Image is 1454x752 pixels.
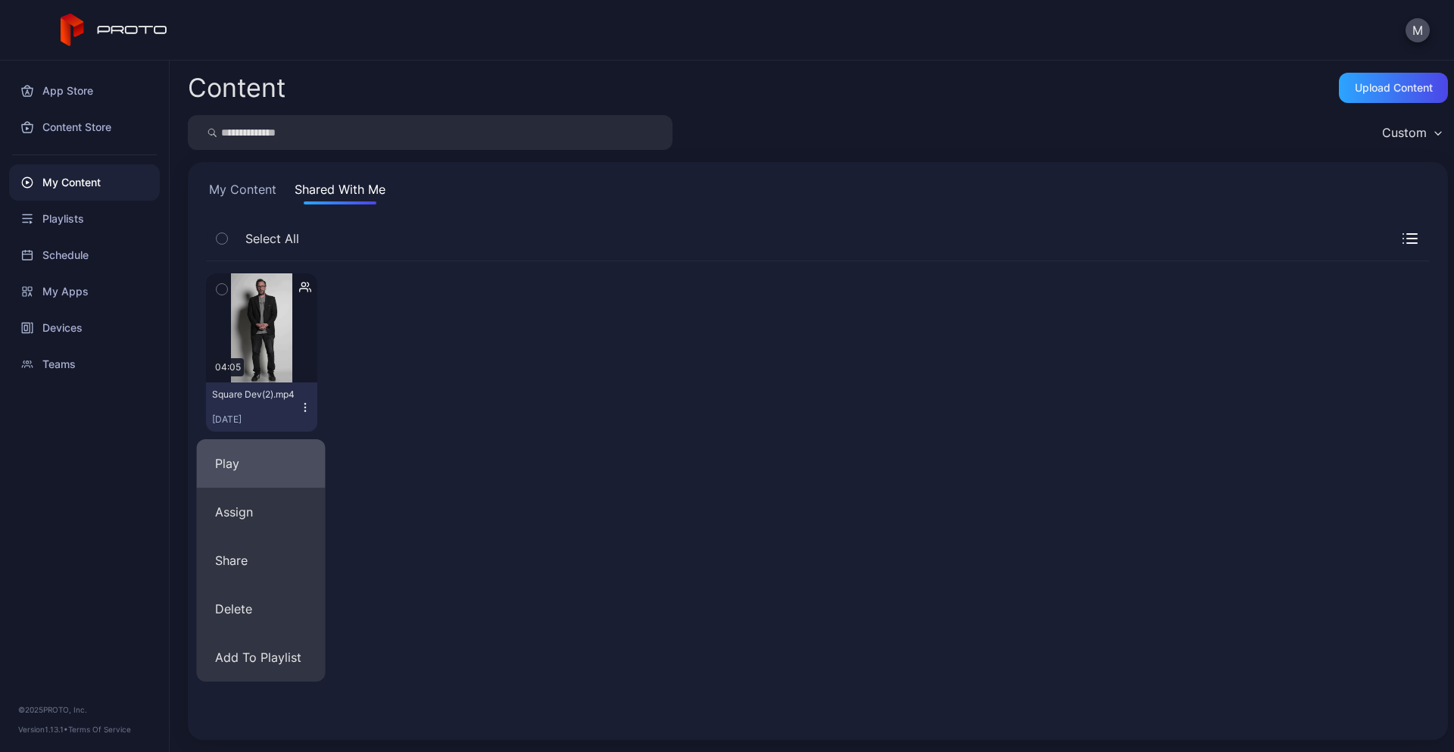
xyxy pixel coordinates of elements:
[197,439,326,488] button: Play
[245,229,299,248] span: Select All
[206,180,279,204] button: My Content
[9,73,160,109] a: App Store
[18,704,151,716] div: © 2025 PROTO, Inc.
[206,382,317,432] button: Square Dev(2).mp4[DATE]
[9,310,160,346] a: Devices
[1339,73,1448,103] button: Upload Content
[18,725,68,734] span: Version 1.13.1 •
[197,488,326,536] button: Assign
[212,388,295,401] div: Square Dev(2).mp4
[1355,82,1433,94] div: Upload Content
[9,201,160,237] a: Playlists
[212,413,299,426] div: [DATE]
[292,180,388,204] button: Shared With Me
[9,237,160,273] a: Schedule
[9,164,160,201] a: My Content
[1406,18,1430,42] button: M
[197,536,326,585] button: Share
[9,109,160,145] a: Content Store
[1382,125,1427,140] div: Custom
[197,585,326,633] button: Delete
[9,346,160,382] a: Teams
[1374,115,1448,150] button: Custom
[68,725,131,734] a: Terms Of Service
[9,273,160,310] a: My Apps
[188,75,285,101] div: Content
[197,633,326,682] button: Add To Playlist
